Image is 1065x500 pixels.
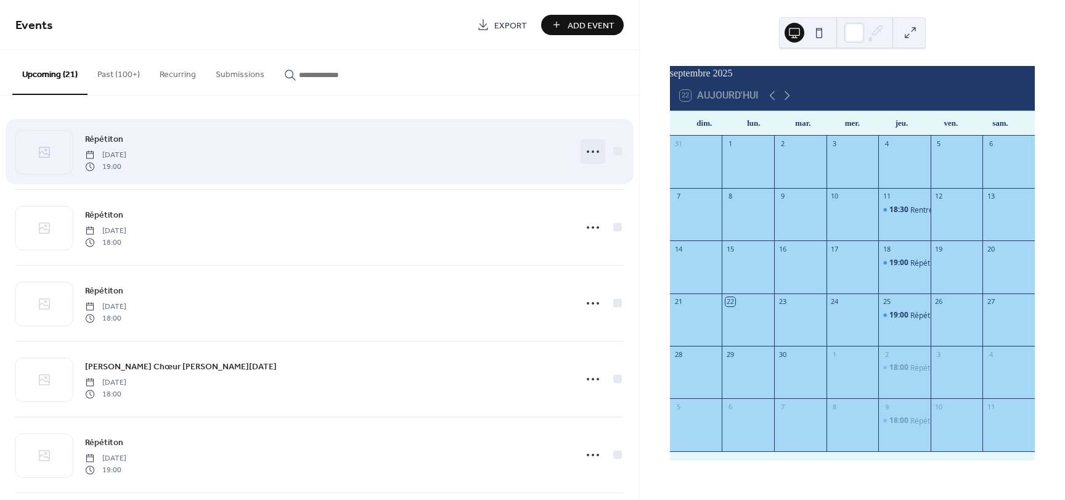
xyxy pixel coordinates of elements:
button: Submissions [206,50,274,94]
span: 19:00 [85,464,126,475]
div: septembre 2025 [670,66,1035,81]
button: Add Event [541,15,624,35]
div: 6 [986,139,995,149]
div: 5 [674,402,683,411]
div: 9 [882,402,891,411]
button: Recurring [150,50,206,94]
a: Répétiton [85,208,123,222]
div: Répétiton [878,416,931,426]
div: 3 [934,350,944,359]
span: Export [494,19,527,32]
div: Répétiton [910,310,943,321]
button: Upcoming (21) [12,50,88,95]
a: Répétiton [85,435,123,449]
div: 30 [778,350,787,359]
div: 1 [830,350,839,359]
div: dim. [680,111,729,136]
span: [DATE] [85,226,126,237]
div: lun. [729,111,778,136]
div: 7 [674,192,683,201]
div: 4 [986,350,995,359]
div: 5 [934,139,944,149]
div: jeu. [877,111,926,136]
div: 16 [778,244,787,253]
div: 25 [882,297,891,306]
span: 18:00 [889,416,910,426]
div: 27 [986,297,995,306]
div: ven. [926,111,976,136]
div: Répétiton [910,363,943,373]
span: 18:00 [85,313,126,324]
div: 6 [725,402,735,411]
div: mar. [778,111,828,136]
div: 17 [830,244,839,253]
div: 1 [725,139,735,149]
span: 19:00 [889,310,910,321]
div: 13 [986,192,995,201]
span: 19:00 [889,258,910,268]
div: sam. [976,111,1025,136]
a: Répétiton [85,132,123,146]
div: 31 [674,139,683,149]
span: Répétiton [85,436,123,449]
span: Répétiton [85,285,123,298]
div: Répétiton [910,416,943,426]
div: 10 [934,402,944,411]
div: 14 [674,244,683,253]
div: 8 [725,192,735,201]
span: Add Event [568,19,614,32]
div: Rentrée / Accueil / AGA [878,205,931,215]
div: Répétiton [878,258,931,268]
div: 8 [830,402,839,411]
div: 22 [725,297,735,306]
div: Rentrée / Accueil / AGA [910,205,990,215]
span: Events [15,14,53,38]
div: Répétiton [878,363,931,373]
div: 4 [882,139,891,149]
span: [DATE] [85,301,126,313]
span: Répétiton [85,133,123,146]
button: Past (100+) [88,50,150,94]
div: 2 [778,139,787,149]
div: 19 [934,244,944,253]
span: [PERSON_NAME] Chœur [PERSON_NAME][DATE] [85,361,277,374]
span: [DATE] [85,453,126,464]
a: Répétiton [85,284,123,298]
div: Répétiton [910,258,943,268]
div: 24 [830,297,839,306]
div: 2 [882,350,891,359]
div: 20 [986,244,995,253]
div: mer. [828,111,877,136]
span: [DATE] [85,377,126,388]
div: 18 [882,244,891,253]
div: 10 [830,192,839,201]
span: 18:00 [85,388,126,400]
div: 3 [830,139,839,149]
div: 11 [882,192,891,201]
span: 18:00 [889,363,910,373]
span: [DATE] [85,150,126,161]
div: 9 [778,192,787,201]
div: 15 [725,244,735,253]
span: 18:30 [889,205,910,215]
div: 26 [934,297,944,306]
div: 7 [778,402,787,411]
a: [PERSON_NAME] Chœur [PERSON_NAME][DATE] [85,359,277,374]
div: 11 [986,402,995,411]
span: Répétiton [85,209,123,222]
div: 23 [778,297,787,306]
div: Répétiton [878,310,931,321]
div: 21 [674,297,683,306]
span: 19:00 [85,161,126,172]
span: 18:00 [85,237,126,248]
a: Export [468,15,536,35]
div: 29 [725,350,735,359]
div: 12 [934,192,944,201]
div: 28 [674,350,683,359]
